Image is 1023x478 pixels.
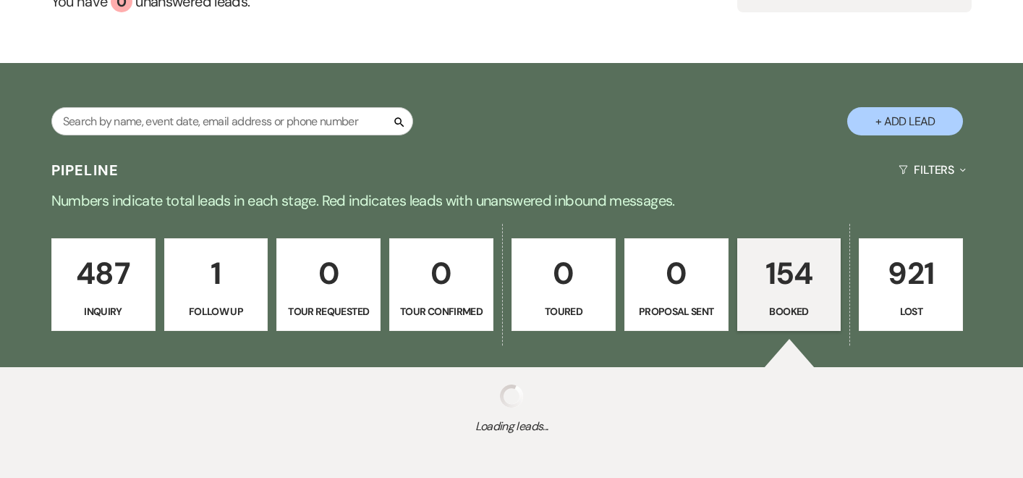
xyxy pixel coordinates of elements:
[61,249,146,298] p: 487
[868,303,954,319] p: Lost
[847,107,963,135] button: + Add Lead
[51,160,119,180] h3: Pipeline
[174,303,259,319] p: Follow Up
[286,249,371,298] p: 0
[737,238,841,331] a: 154Booked
[634,303,719,319] p: Proposal Sent
[164,238,268,331] a: 1Follow Up
[747,249,832,298] p: 154
[51,107,413,135] input: Search by name, event date, email address or phone number
[276,238,381,331] a: 0Tour Requested
[51,418,972,435] span: Loading leads...
[634,249,719,298] p: 0
[399,249,484,298] p: 0
[61,303,146,319] p: Inquiry
[868,249,954,298] p: 921
[286,303,371,319] p: Tour Requested
[624,238,729,331] a: 0Proposal Sent
[500,385,523,408] img: loading spinner
[747,303,832,319] p: Booked
[521,303,606,319] p: Toured
[893,151,972,189] button: Filters
[174,249,259,298] p: 1
[399,303,484,319] p: Tour Confirmed
[51,238,156,331] a: 487Inquiry
[859,238,963,331] a: 921Lost
[389,238,493,331] a: 0Tour Confirmed
[521,249,606,298] p: 0
[511,238,616,331] a: 0Toured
